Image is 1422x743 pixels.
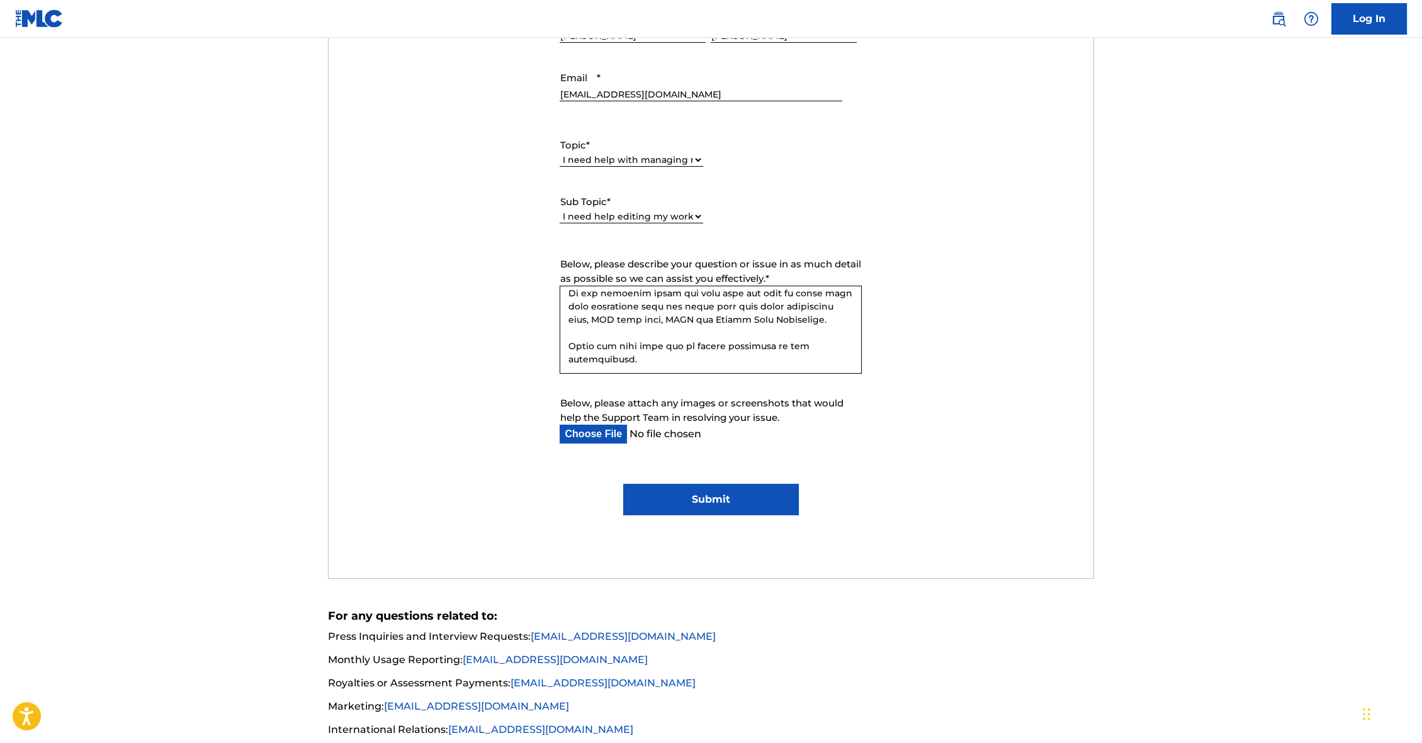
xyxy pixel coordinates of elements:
a: Public Search [1266,6,1291,31]
a: [EMAIL_ADDRESS][DOMAIN_NAME] [531,630,716,642]
div: Help [1299,6,1324,31]
h5: For any questions related to: [328,609,1094,623]
span: Below, please describe your question or issue in as much detail as possible so we can assist you ... [560,258,861,284]
div: Widget de chat [1359,683,1422,743]
img: MLC Logo [15,9,64,28]
a: [EMAIL_ADDRESS][DOMAIN_NAME] [463,654,648,666]
div: Arrastrar [1363,695,1370,733]
span: Below, please attach any images or screenshots that would help the Support Team in resolving your... [560,397,843,423]
a: [EMAIL_ADDRESS][DOMAIN_NAME] [448,723,633,735]
span: Topic [560,139,585,151]
li: Press Inquiries and Interview Requests: [328,629,1094,652]
li: Royalties or Assessment Payments: [328,676,1094,698]
iframe: Chat Widget [1359,683,1422,743]
img: search [1271,11,1286,26]
span: Sub Topic [560,196,606,208]
li: Marketing: [328,699,1094,722]
input: Submit [623,484,799,515]
textarea: Lore IPS dolo, S amet con adi elit. Se doei te incidid utl etdol magna aliq enimadm, ve qui nost ... [560,286,862,374]
img: help [1304,11,1319,26]
li: Monthly Usage Reporting: [328,652,1094,675]
a: Log In [1331,3,1407,35]
a: [EMAIL_ADDRESS][DOMAIN_NAME] [511,677,696,689]
a: [EMAIL_ADDRESS][DOMAIN_NAME] [384,700,569,712]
